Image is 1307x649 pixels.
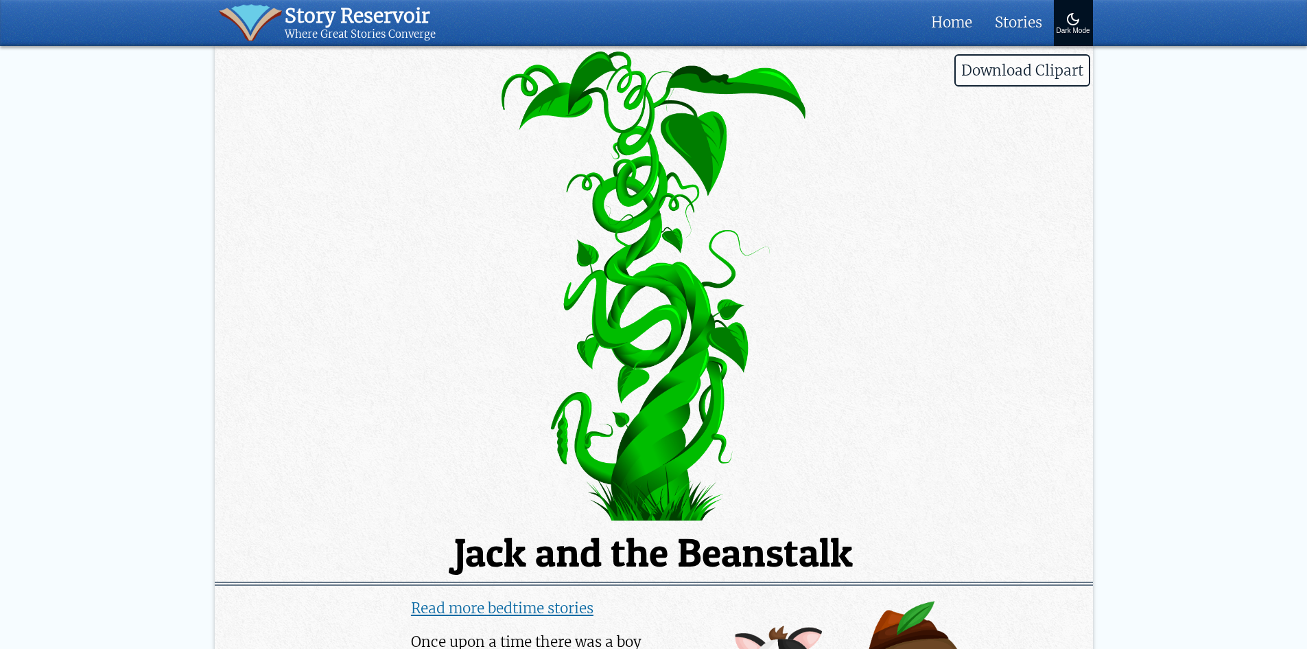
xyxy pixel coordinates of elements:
img: icon of book with waver spilling out. [219,4,283,41]
h1: Jack and the Beanstalk [215,533,1093,573]
img: Magical beanstalk. [215,52,1093,521]
div: Dark Mode [1057,27,1090,35]
div: Where Great Stories Converge [285,28,436,41]
a: Read more bedtime stories [411,599,593,617]
a: Download Clipart [215,506,1093,525]
div: Story Reservoir [285,4,436,28]
img: Turn On Dark Mode [1065,11,1081,27]
span: Download Clipart [954,54,1090,87]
